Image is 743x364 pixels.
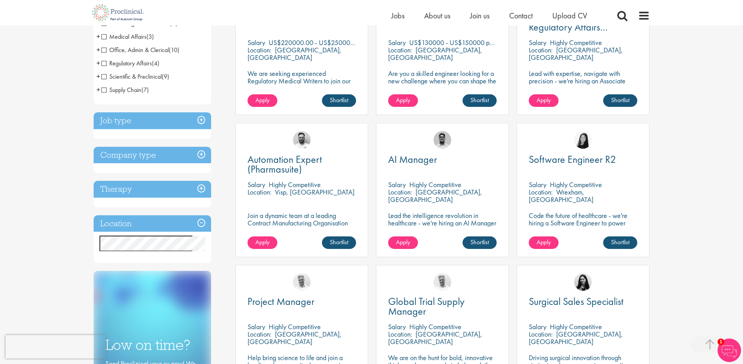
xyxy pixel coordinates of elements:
[101,59,152,67] span: Regulatory Affairs
[388,187,412,196] span: Location:
[96,84,100,96] span: +
[255,96,269,104] span: Apply
[248,45,271,54] span: Location:
[529,330,623,346] p: [GEOGRAPHIC_DATA], [GEOGRAPHIC_DATA]
[388,38,406,47] span: Salary
[603,236,637,249] a: Shortlist
[603,94,637,107] a: Shortlist
[529,295,624,308] span: Surgical Sales Specialist
[248,45,342,62] p: [GEOGRAPHIC_DATA], [GEOGRAPHIC_DATA]
[96,57,100,69] span: +
[248,330,271,339] span: Location:
[409,322,461,331] p: Highly Competitive
[409,38,514,47] p: US$130000 - US$150000 per annum
[529,236,559,249] a: Apply
[101,72,169,81] span: Scientific & Preclinical
[94,147,211,164] h3: Company type
[293,131,311,149] img: Emile De Beer
[248,236,277,249] a: Apply
[101,46,169,54] span: Office, Admin & Clerical
[388,236,418,249] a: Apply
[388,187,482,204] p: [GEOGRAPHIC_DATA], [GEOGRAPHIC_DATA]
[169,46,179,54] span: (10)
[388,153,437,166] span: AI Manager
[396,238,410,246] span: Apply
[101,72,162,81] span: Scientific & Preclinical
[537,238,551,246] span: Apply
[101,46,179,54] span: Office, Admin & Clerical
[388,45,482,62] p: [GEOGRAPHIC_DATA], [GEOGRAPHIC_DATA]
[529,153,616,166] span: Software Engineer R2
[388,94,418,107] a: Apply
[434,273,451,291] img: Joshua Bye
[248,330,342,346] p: [GEOGRAPHIC_DATA], [GEOGRAPHIC_DATA]
[529,330,553,339] span: Location:
[248,38,265,47] span: Salary
[434,131,451,149] img: Timothy Deschamps
[529,297,637,306] a: Surgical Sales Specialist
[388,212,497,241] p: Lead the intelligence revolution in healthcare - we're hiring an AI Manager to transform patient ...
[101,32,146,41] span: Medical Affairs
[293,273,311,291] img: Joshua Bye
[248,180,265,189] span: Salary
[529,155,637,164] a: Software Engineer R2
[141,86,149,94] span: (7)
[94,112,211,129] h3: Job type
[248,295,315,308] span: Project Manager
[94,181,211,198] h3: Therapy
[529,45,553,54] span: Location:
[529,38,546,47] span: Salary
[269,322,321,331] p: Highly Competitive
[105,337,199,353] h3: Low on time?
[388,330,412,339] span: Location:
[550,322,602,331] p: Highly Competitive
[529,212,637,241] p: Code the future of healthcare - we're hiring a Software Engineer to power innovation and precisio...
[152,59,159,67] span: (4)
[248,322,265,331] span: Salary
[509,11,533,21] a: Contact
[529,45,623,62] p: [GEOGRAPHIC_DATA], [GEOGRAPHIC_DATA]
[529,322,546,331] span: Salary
[388,45,412,54] span: Location:
[275,187,354,196] p: Visp, [GEOGRAPHIC_DATA]
[388,295,465,318] span: Global Trial Supply Manager
[550,38,602,47] p: Highly Competitive
[162,72,169,81] span: (9)
[101,86,141,94] span: Supply Chain
[388,330,482,346] p: [GEOGRAPHIC_DATA], [GEOGRAPHIC_DATA]
[391,11,405,21] a: Jobs
[101,59,159,67] span: Regulatory Affairs
[718,339,724,345] span: 1
[388,155,497,164] a: AI Manager
[388,180,406,189] span: Salary
[529,11,607,43] span: Associate Director - Regulatory Affairs Consultant
[574,131,592,149] img: Numhom Sudsok
[550,180,602,189] p: Highly Competitive
[101,32,154,41] span: Medical Affairs
[529,180,546,189] span: Salary
[248,187,271,196] span: Location:
[5,335,106,359] iframe: reCAPTCHA
[269,38,471,47] p: US$220000.00 - US$250000.00 per annum + Highly Competitive Salary
[552,11,587,21] a: Upload CV
[255,238,269,246] span: Apply
[470,11,490,21] a: Join us
[424,11,450,21] a: About us
[248,153,322,176] span: Automation Expert (Pharmasuite)
[96,70,100,82] span: +
[463,94,497,107] a: Shortlist
[322,94,356,107] a: Shortlist
[718,339,741,362] img: Chatbot
[529,70,637,107] p: Lead with expertise, navigate with precision - we're hiring an Associate Director to shape regula...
